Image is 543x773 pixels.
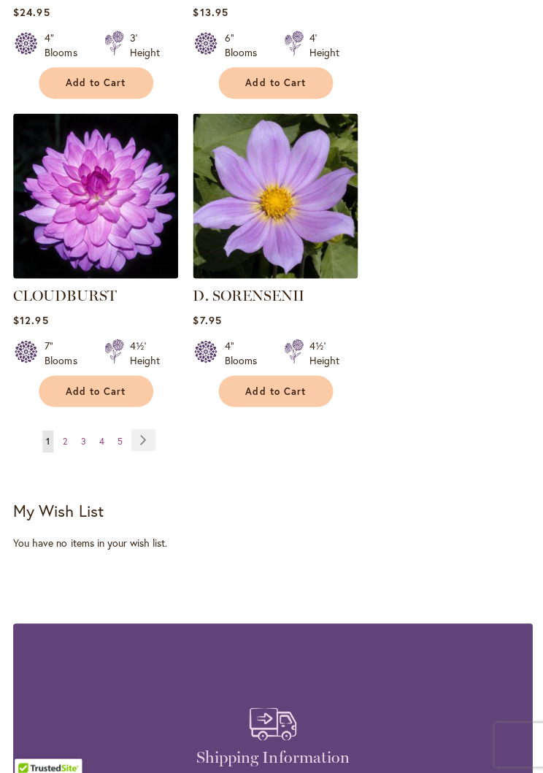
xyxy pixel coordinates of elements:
div: 4' Height [308,31,338,60]
h4: Shipping Information [35,744,508,764]
strong: My Wish List [13,497,103,518]
button: Add to Cart [39,67,153,99]
img: D. SORENSENII [192,113,356,277]
a: D. SORENSENII [192,266,356,280]
div: 4" Blooms [223,337,265,366]
a: 2 [59,428,71,450]
span: 3 [80,434,85,445]
div: You have no items in your wish list. [13,533,530,547]
a: D. SORENSENII [192,285,303,303]
span: Add to Cart [244,77,304,89]
a: 5 [113,428,126,450]
button: Add to Cart [217,67,331,99]
span: Add to Cart [244,383,304,396]
a: 3 [77,428,89,450]
span: 1 [46,434,50,445]
span: $12.95 [13,312,48,326]
button: Add to Cart [217,374,331,405]
span: 4 [99,434,104,445]
a: Cloudburst [13,266,177,280]
span: $13.95 [192,5,227,19]
span: $7.95 [192,312,220,326]
span: 2 [63,434,67,445]
div: 6" Blooms [223,31,265,60]
span: Add to Cart [66,383,126,396]
span: $24.95 [13,5,50,19]
button: Add to Cart [39,374,153,405]
a: CLOUDBURST [13,285,116,303]
span: 5 [117,434,122,445]
iframe: Launch Accessibility Center [11,721,52,762]
div: 4" Blooms [45,31,86,60]
div: 4½' Height [308,337,338,366]
div: 3' Height [129,31,159,60]
div: 4½' Height [129,337,159,366]
img: Cloudburst [13,113,177,277]
div: 7" Blooms [45,337,86,366]
span: Add to Cart [66,77,126,89]
a: 4 [95,428,107,450]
